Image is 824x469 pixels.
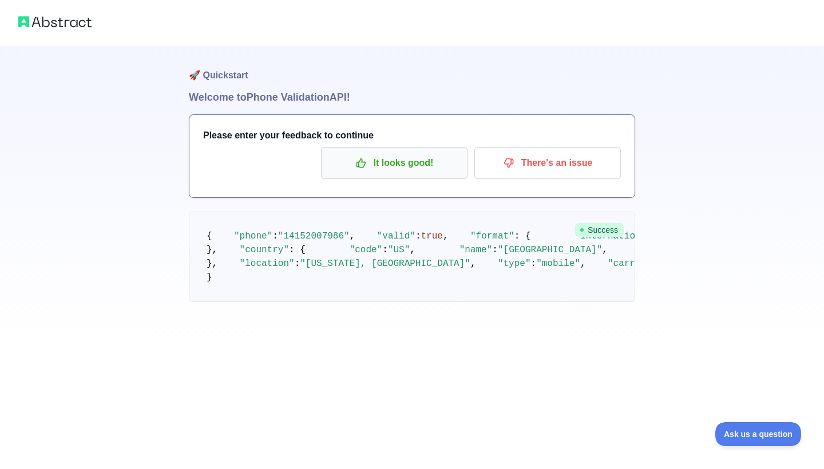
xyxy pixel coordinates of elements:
span: , [410,245,415,255]
img: Abstract logo [18,14,92,30]
span: "phone" [234,231,272,241]
span: "14152007986" [278,231,350,241]
span: "[GEOGRAPHIC_DATA]" [498,245,602,255]
h3: Please enter your feedback to continue [203,129,621,142]
span: "location" [240,259,295,269]
p: It looks good! [330,153,459,173]
span: "format" [470,231,514,241]
span: , [350,231,355,241]
span: "international" [575,231,657,241]
span: : { [289,245,306,255]
span: { [207,231,212,241]
span: "[US_STATE], [GEOGRAPHIC_DATA]" [300,259,470,269]
span: , [443,231,449,241]
span: : [531,259,537,269]
span: "name" [459,245,493,255]
span: : [415,231,421,241]
h1: Welcome to Phone Validation API! [189,89,635,105]
span: true [421,231,443,241]
p: There's an issue [483,153,612,173]
span: Success [575,223,624,237]
span: , [470,259,476,269]
span: , [580,259,586,269]
span: "mobile" [536,259,580,269]
iframe: Toggle Customer Support [715,422,801,446]
span: : [492,245,498,255]
span: "carrier" [608,259,657,269]
button: It looks good! [321,147,468,179]
span: , [602,245,608,255]
span: : { [514,231,531,241]
span: "code" [350,245,383,255]
span: : [272,231,278,241]
button: There's an issue [474,147,621,179]
span: : [295,259,300,269]
span: "type" [498,259,531,269]
h1: 🚀 Quickstart [189,46,635,89]
span: "valid" [377,231,415,241]
span: : [382,245,388,255]
span: "US" [388,245,410,255]
span: "country" [240,245,289,255]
